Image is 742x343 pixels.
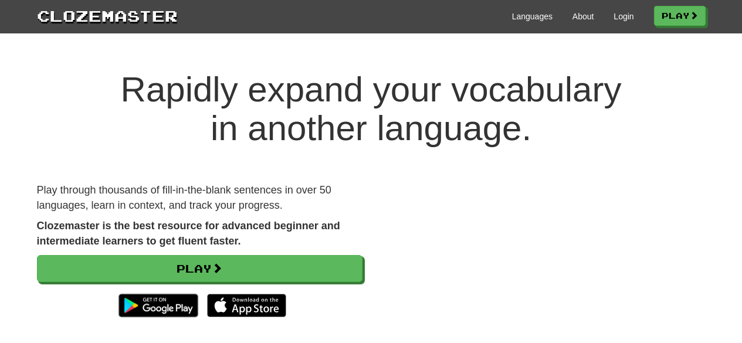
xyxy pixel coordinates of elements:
img: Get it on Google Play [113,288,204,323]
a: About [572,11,594,22]
a: Play [37,255,362,282]
a: Clozemaster [37,5,178,26]
a: Play [654,6,706,26]
strong: Clozemaster is the best resource for advanced beginner and intermediate learners to get fluent fa... [37,220,340,247]
a: Languages [512,11,553,22]
p: Play through thousands of fill-in-the-blank sentences in over 50 languages, learn in context, and... [37,183,362,213]
img: Download_on_the_App_Store_Badge_US-UK_135x40-25178aeef6eb6b83b96f5f2d004eda3bffbb37122de64afbaef7... [207,294,286,317]
a: Login [614,11,633,22]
